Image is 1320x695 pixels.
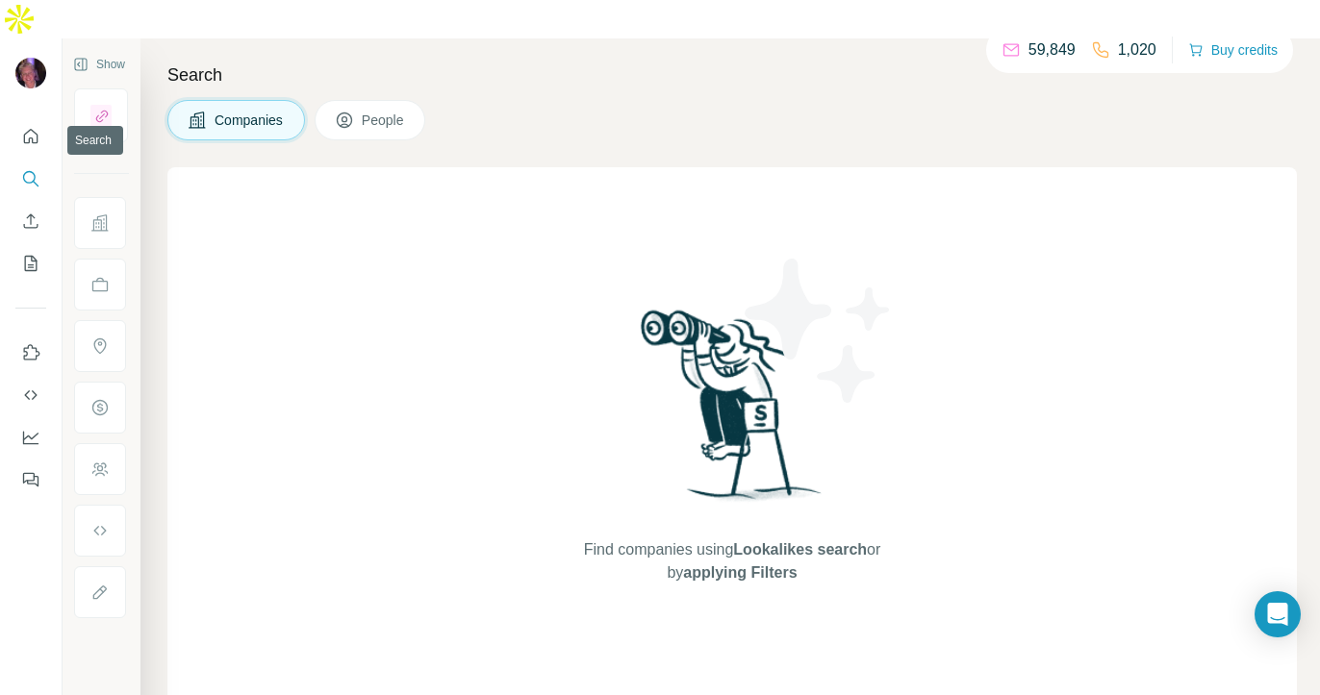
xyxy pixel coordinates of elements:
[578,538,886,584] span: Find companies using or by
[215,111,285,130] span: Companies
[632,305,832,519] img: Surfe Illustration - Woman searching with binoculars
[15,462,46,497] button: Feedback
[733,541,867,558] span: Lookalikes search
[15,378,46,412] button: Use Surfe API
[15,119,46,154] button: Quick start
[167,62,1297,88] h4: Search
[15,420,46,455] button: Dashboard
[15,246,46,281] button: My lists
[1118,38,1156,62] p: 1,020
[362,111,406,130] span: People
[683,564,797,581] span: applying Filters
[60,50,139,79] button: Show
[15,204,46,238] button: Enrich CSV
[732,244,905,417] img: Surfe Illustration - Stars
[1255,591,1301,637] div: Open Intercom Messenger
[15,58,46,88] img: Avatar
[15,335,46,370] button: Use Surfe on LinkedIn
[1188,37,1278,63] button: Buy credits
[1028,38,1076,62] p: 59,849
[15,161,46,196] button: Search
